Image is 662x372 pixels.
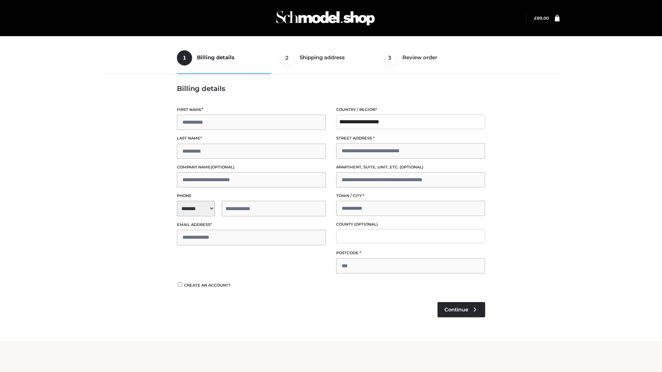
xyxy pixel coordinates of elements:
[444,307,468,313] span: Continue
[534,15,537,21] span: £
[336,135,485,142] label: Street address
[211,165,234,169] span: (optional)
[534,15,549,21] bdi: 89.00
[336,193,485,199] label: Town / City
[177,193,326,199] label: Phone
[400,165,423,169] span: (optional)
[354,222,378,227] span: (optional)
[177,84,485,93] h3: Billing details
[177,164,326,170] label: Company name
[336,221,485,228] label: County
[274,4,377,32] img: Schmodel Admin 964
[438,302,485,317] a: Continue
[177,135,326,142] label: Last name
[336,250,485,256] label: Postcode
[177,106,326,113] label: First name
[336,106,485,113] label: Country / Region
[177,221,326,228] label: Email address
[534,15,549,21] a: £89.00
[336,164,485,170] label: Apartment, suite, unit, etc.
[184,283,231,288] span: Create an account?
[177,282,183,287] input: Create an account?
